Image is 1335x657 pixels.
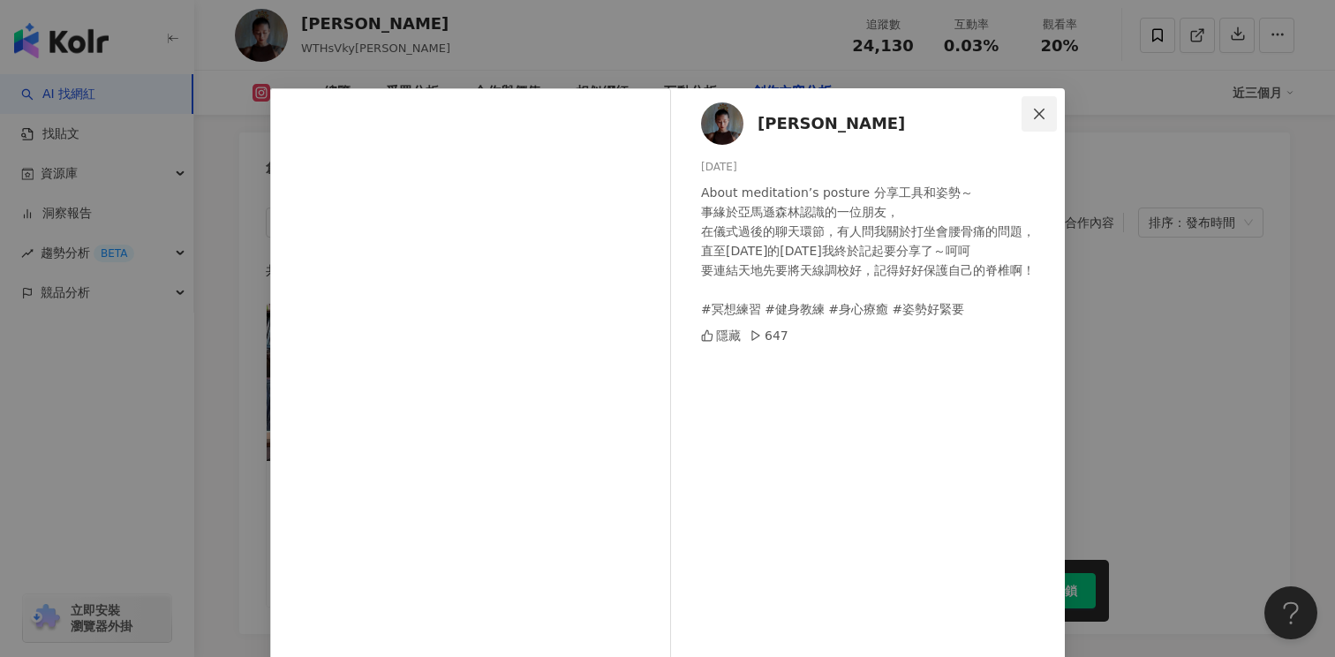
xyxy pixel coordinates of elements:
a: KOL Avatar[PERSON_NAME] [701,102,1026,145]
div: 隱藏 [701,326,741,345]
div: About meditation’s posture 分享工具和姿勢～ 事緣於亞馬遜森林認識的一位朋友， 在儀式過後的聊天環節，有人問我關於打坐會腰骨痛的問題， 直至[DATE]的[DATE]我... [701,183,1051,319]
div: 647 [750,326,788,345]
span: [PERSON_NAME] [758,111,905,136]
img: KOL Avatar [701,102,743,145]
div: [DATE] [701,159,1051,176]
span: close [1032,107,1046,121]
button: Close [1022,96,1057,132]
